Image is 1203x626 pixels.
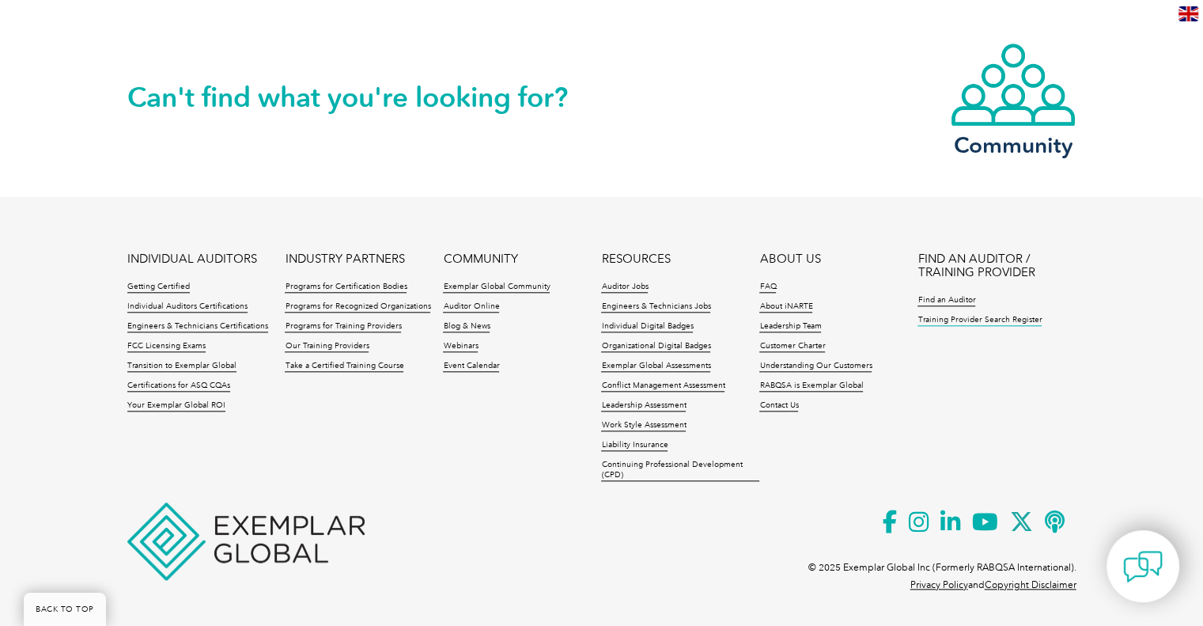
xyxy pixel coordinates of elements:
a: COMMUNITY [443,252,517,266]
a: Leadership Team [759,321,821,332]
a: Individual Digital Badges [601,321,693,332]
p: and [910,576,1076,594]
img: contact-chat.png [1123,547,1163,586]
a: About iNARTE [759,302,812,313]
a: Liability Insurance [601,440,668,451]
a: Your Exemplar Global ROI [127,400,225,412]
a: Find an Auditor [917,295,975,306]
a: Conflict Management Assessment [601,381,724,392]
h3: Community [950,135,1076,155]
a: Programs for Recognized Organizations [285,302,430,313]
a: Individual Auditors Certifications [127,302,248,313]
a: Auditor Jobs [601,282,648,293]
img: en [1178,6,1198,21]
a: Exemplar Global Assessments [601,361,710,372]
a: Transition to Exemplar Global [127,361,236,372]
a: Blog & News [443,321,490,332]
a: Training Provider Search Register [917,315,1042,326]
a: Organizational Digital Badges [601,341,710,352]
a: Exemplar Global Community [443,282,550,293]
a: Our Training Providers [285,341,369,352]
a: Copyright Disclaimer [985,579,1076,590]
a: ABOUT US [759,252,820,266]
a: Event Calendar [443,361,499,372]
img: Exemplar Global [127,503,365,580]
a: Leadership Assessment [601,400,686,412]
a: Privacy Policy [910,579,968,590]
a: Community [950,42,1076,155]
a: BACK TO TOP [24,593,106,626]
a: Getting Certified [127,282,190,293]
a: INDIVIDUAL AUDITORS [127,252,257,266]
a: Programs for Training Providers [285,321,401,332]
a: Certifications for ASQ CQAs [127,381,230,392]
a: Understanding Our Customers [759,361,872,372]
a: Contact Us [759,400,798,412]
a: Engineers & Technicians Jobs [601,302,710,313]
h2: Can't find what you're looking for? [127,85,602,110]
a: FIND AN AUDITOR / TRAINING PROVIDER [917,252,1076,279]
a: Engineers & Technicians Certifications [127,321,268,332]
a: Customer Charter [759,341,825,352]
a: RESOURCES [601,252,670,266]
a: Work Style Assessment [601,420,686,431]
a: Take a Certified Training Course [285,361,403,372]
a: FCC Licensing Exams [127,341,206,352]
p: © 2025 Exemplar Global Inc (Formerly RABQSA International). [808,559,1076,576]
a: Webinars [443,341,478,352]
a: INDUSTRY PARTNERS [285,252,404,266]
a: FAQ [759,282,776,293]
a: Programs for Certification Bodies [285,282,407,293]
a: RABQSA is Exemplar Global [759,381,863,392]
a: Continuing Professional Development (CPD) [601,460,759,481]
a: Auditor Online [443,302,499,313]
img: icon-community.webp [950,42,1076,127]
